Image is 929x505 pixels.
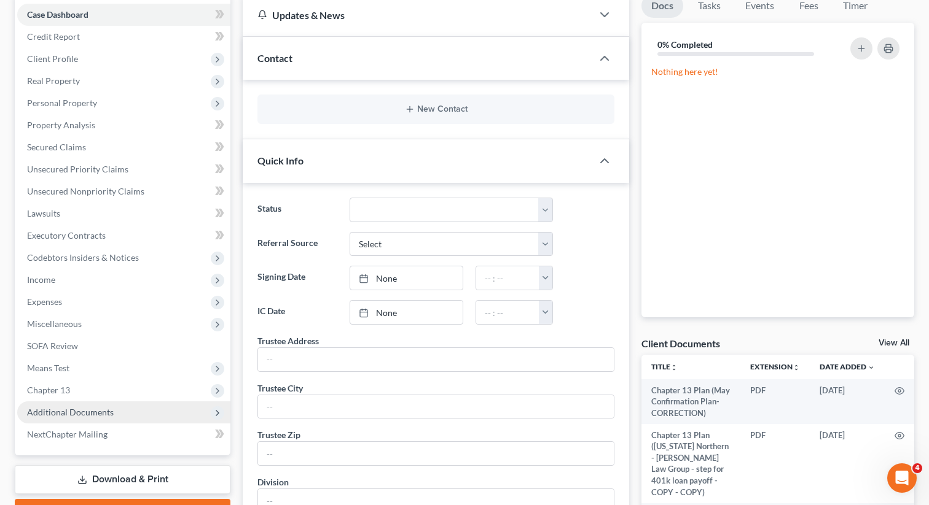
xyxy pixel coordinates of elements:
[476,301,539,324] input: -- : --
[793,364,800,371] i: unfold_more
[15,465,230,494] a: Download & Print
[258,442,614,465] input: --
[251,266,343,290] label: Signing Date
[17,335,230,357] a: SOFA Review
[27,341,78,351] span: SOFA Review
[27,186,144,196] span: Unsecured Nonpriority Claims
[17,26,230,48] a: Credit Report
[27,164,128,174] span: Unsecured Priority Claims
[258,395,614,418] input: --
[17,202,230,225] a: Lawsuits
[651,66,904,78] p: Nothing here yet!
[657,39,713,50] strong: 0% Completed
[27,274,55,285] span: Income
[17,4,230,26] a: Case Dashboard
[27,296,62,307] span: Expenses
[251,300,343,325] label: IC Date
[740,379,810,424] td: PDF
[820,362,875,371] a: Date Added expand_more
[257,9,578,21] div: Updates & News
[257,382,303,395] div: Trustee City
[740,424,810,503] td: PDF
[912,463,922,473] span: 4
[257,155,304,166] span: Quick Info
[750,362,800,371] a: Extensionunfold_more
[258,348,614,371] input: --
[17,136,230,158] a: Secured Claims
[27,208,60,218] span: Lawsuits
[27,98,97,108] span: Personal Property
[27,75,80,86] span: Real Property
[17,114,230,136] a: Property Analysis
[27,318,82,329] span: Miscellaneous
[251,232,343,256] label: Referral Source
[879,339,909,347] a: View All
[810,379,885,424] td: [DATE]
[350,301,463,324] a: None
[17,423,230,445] a: NextChapter Mailing
[868,364,875,371] i: expand_more
[27,252,139,263] span: Codebtors Insiders & Notices
[257,52,292,64] span: Contact
[17,158,230,180] a: Unsecured Priority Claims
[257,334,319,347] div: Trustee Address
[251,198,343,222] label: Status
[350,266,463,290] a: None
[17,180,230,202] a: Unsecured Nonpriority Claims
[267,104,605,114] button: New Contact
[810,424,885,503] td: [DATE]
[27,142,86,152] span: Secured Claims
[887,463,917,493] iframe: Intercom live chat
[257,476,289,488] div: Division
[670,364,678,371] i: unfold_more
[641,424,740,503] td: Chapter 13 Plan ([US_STATE] Northern - [PERSON_NAME] Law Group - step for 401k loan payoff - COPY...
[27,9,88,20] span: Case Dashboard
[27,407,114,417] span: Additional Documents
[641,379,740,424] td: Chapter 13 Plan (May Confirmation Plan- CORRECTION)
[27,120,95,130] span: Property Analysis
[27,53,78,64] span: Client Profile
[27,385,70,395] span: Chapter 13
[476,266,539,290] input: -- : --
[27,31,80,42] span: Credit Report
[641,337,720,350] div: Client Documents
[651,362,678,371] a: Titleunfold_more
[27,230,106,241] span: Executory Contracts
[27,363,69,373] span: Means Test
[257,428,300,441] div: Trustee Zip
[27,429,108,439] span: NextChapter Mailing
[17,225,230,247] a: Executory Contracts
